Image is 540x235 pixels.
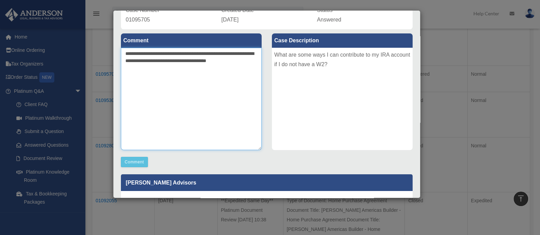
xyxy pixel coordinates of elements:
[121,174,413,191] p: [PERSON_NAME] Advisors
[317,17,341,23] span: Answered
[126,17,150,23] span: 01095705
[272,48,413,150] div: What are some ways I can contribute to my IRA account if I do not have a W2?
[121,157,148,167] button: Comment
[272,33,413,48] label: Case Description
[121,33,262,48] label: Comment
[221,17,238,23] span: [DATE]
